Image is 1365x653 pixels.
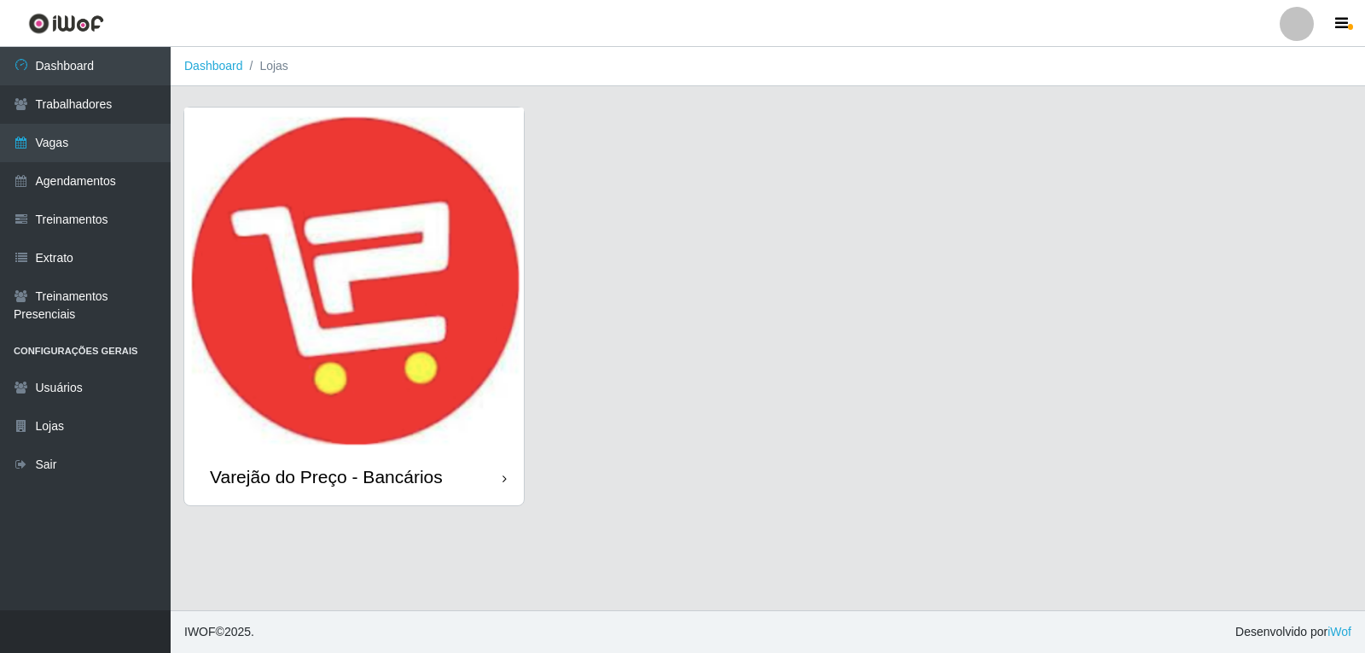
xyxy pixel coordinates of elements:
a: Dashboard [184,59,243,73]
li: Lojas [243,57,288,75]
img: CoreUI Logo [28,13,104,34]
img: cardImg [184,108,524,449]
a: Varejão do Preço - Bancários [184,108,524,505]
span: Desenvolvido por [1235,623,1351,641]
span: IWOF [184,625,216,638]
span: © 2025 . [184,623,254,641]
div: Varejão do Preço - Bancários [210,466,443,487]
a: iWof [1327,625,1351,638]
nav: breadcrumb [171,47,1365,86]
